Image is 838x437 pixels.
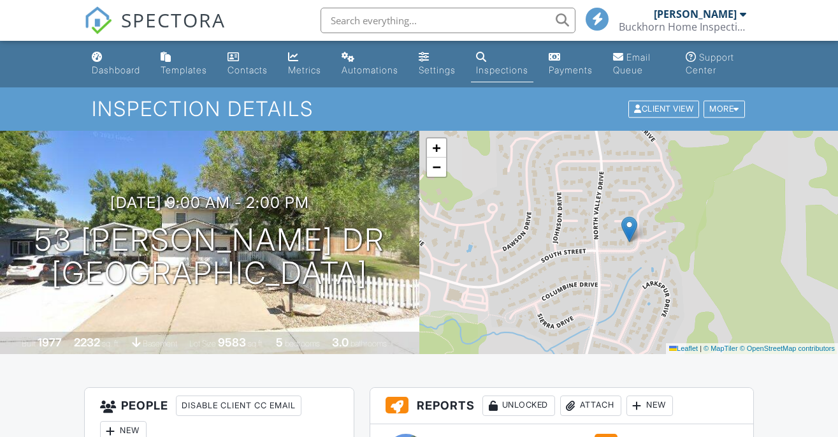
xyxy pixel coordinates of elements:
[143,339,177,348] span: basement
[700,344,702,352] span: |
[427,158,446,177] a: Zoom out
[471,46,533,82] a: Inspections
[22,339,36,348] span: Built
[92,64,140,75] div: Dashboard
[34,223,385,291] h1: 53 [PERSON_NAME] Dr [GEOGRAPHIC_DATA]
[285,339,320,348] span: bedrooms
[350,339,387,348] span: bathrooms
[628,101,699,118] div: Client View
[549,64,593,75] div: Payments
[342,64,398,75] div: Automations
[74,336,100,349] div: 2232
[414,46,461,82] a: Settings
[102,339,120,348] span: sq. ft.
[432,159,440,175] span: −
[476,64,528,75] div: Inspections
[84,6,112,34] img: The Best Home Inspection Software - Spectora
[176,396,301,416] div: Disable Client CC Email
[613,52,651,75] div: Email Queue
[626,396,673,416] div: New
[608,46,670,82] a: Email Queue
[218,336,246,349] div: 9583
[419,64,456,75] div: Settings
[92,98,746,120] h1: Inspection Details
[654,8,737,20] div: [PERSON_NAME]
[686,52,734,75] div: Support Center
[248,339,264,348] span: sq.ft.
[621,216,637,242] img: Marker
[619,20,746,33] div: Buckhorn Home Inspections
[560,396,621,416] div: Attach
[432,140,440,156] span: +
[87,46,145,82] a: Dashboard
[38,336,62,349] div: 1977
[288,64,321,75] div: Metrics
[704,344,738,352] a: © MapTiler
[627,103,702,113] a: Client View
[84,17,226,44] a: SPECTORA
[544,46,598,82] a: Payments
[222,46,273,82] a: Contacts
[110,194,309,211] h3: [DATE] 9:00 am - 2:00 pm
[228,64,268,75] div: Contacts
[161,64,207,75] div: Templates
[332,336,349,349] div: 3.0
[669,344,698,352] a: Leaflet
[482,396,555,416] div: Unlocked
[155,46,212,82] a: Templates
[283,46,327,82] a: Metrics
[121,6,226,33] span: SPECTORA
[189,339,216,348] span: Lot Size
[276,336,283,349] div: 5
[336,46,403,82] a: Automations (Basic)
[427,138,446,158] a: Zoom in
[370,388,754,424] h3: Reports
[704,101,745,118] div: More
[321,8,575,33] input: Search everything...
[740,344,835,352] a: © OpenStreetMap contributors
[681,46,752,82] a: Support Center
